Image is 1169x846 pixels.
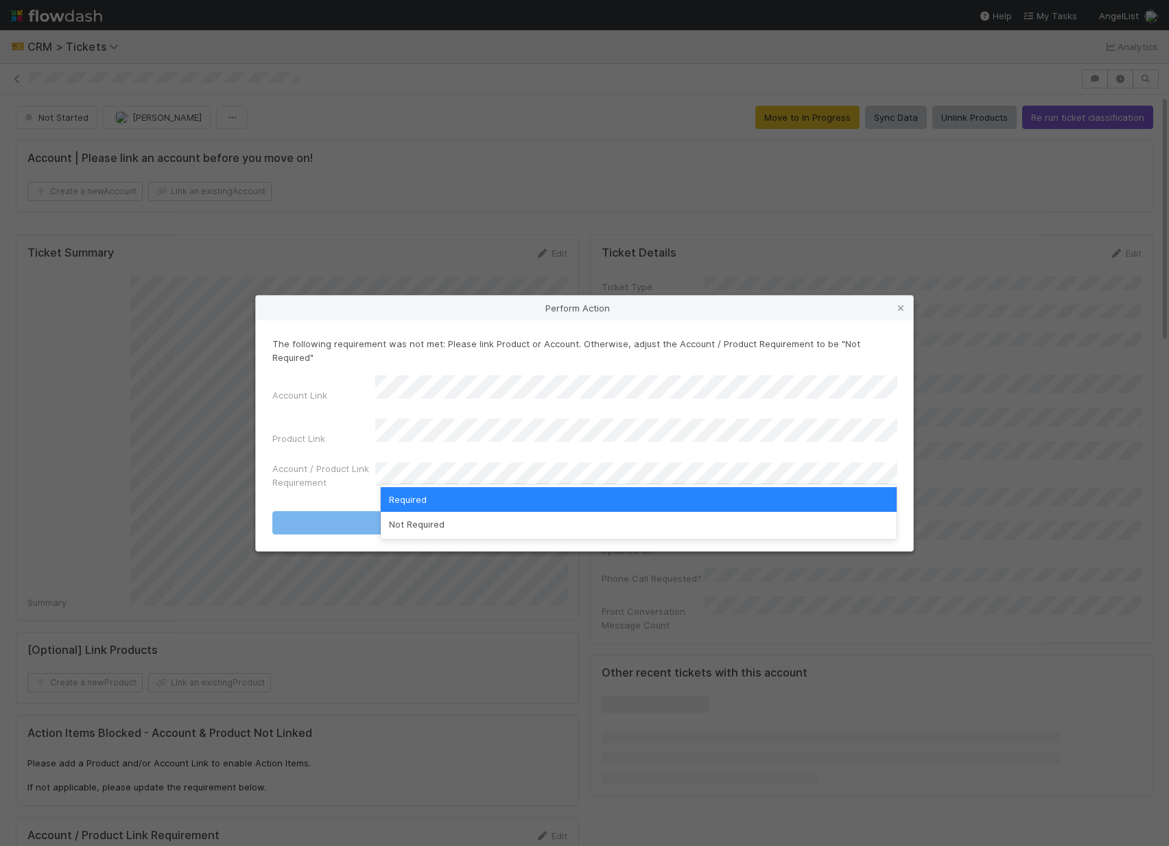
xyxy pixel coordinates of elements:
button: Move to In Progress [272,511,897,534]
p: The following requirement was not met: Please link Product or Account. Otherwise, adjust the Acco... [272,337,897,364]
div: Perform Action [256,296,913,320]
div: Required [381,487,897,512]
label: Product Link [272,432,325,445]
label: Account / Product Link Requirement [272,462,375,489]
label: Account Link [272,388,327,402]
div: Not Required [381,512,897,537]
